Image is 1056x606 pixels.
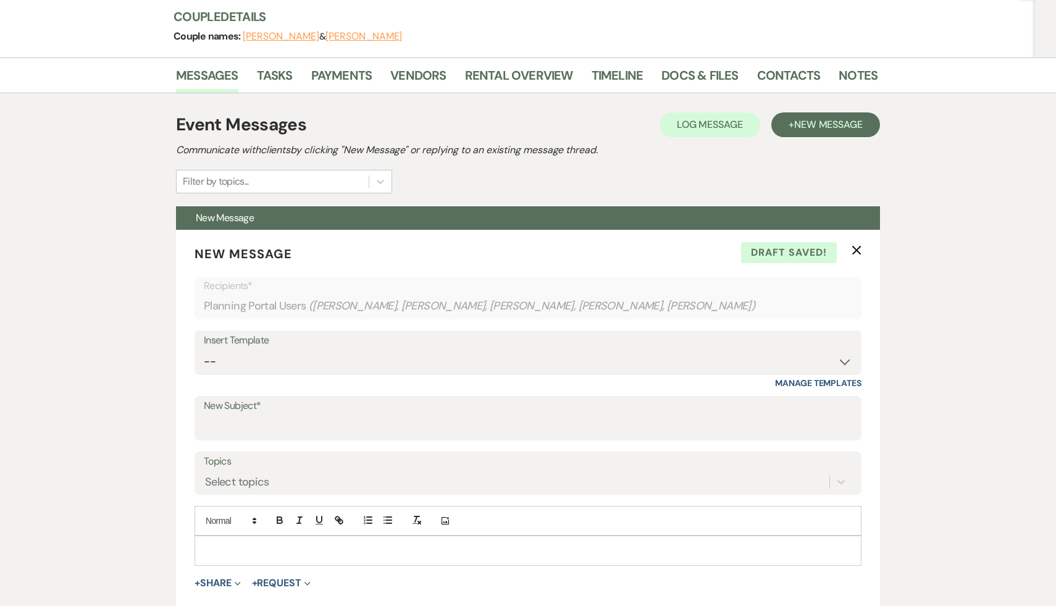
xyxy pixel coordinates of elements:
[677,118,743,131] span: Log Message
[592,65,643,93] a: Timeline
[775,377,861,389] a: Manage Templates
[195,578,241,588] button: Share
[243,32,319,41] button: [PERSON_NAME]
[204,278,852,294] p: Recipients*
[196,211,254,224] span: New Message
[252,578,258,588] span: +
[771,112,880,137] button: +New Message
[660,112,760,137] button: Log Message
[204,294,852,318] div: Planning Portal Users
[204,453,852,471] label: Topics
[794,118,863,131] span: New Message
[176,143,880,158] h2: Communicate with clients by clicking "New Message" or replying to an existing message thread.
[183,174,249,189] div: Filter by topics...
[390,65,446,93] a: Vendors
[325,32,402,41] button: [PERSON_NAME]
[204,332,852,350] div: Insert Template
[309,298,756,314] span: ( [PERSON_NAME], [PERSON_NAME], [PERSON_NAME], [PERSON_NAME], [PERSON_NAME] )
[311,65,372,93] a: Payments
[839,65,878,93] a: Notes
[176,65,238,93] a: Messages
[205,474,269,490] div: Select topics
[257,65,293,93] a: Tasks
[252,578,311,588] button: Request
[174,30,243,43] span: Couple names:
[741,242,837,263] span: Draft saved!
[661,65,738,93] a: Docs & Files
[204,397,852,415] label: New Subject*
[757,65,821,93] a: Contacts
[195,246,292,262] span: New Message
[176,112,306,138] h1: Event Messages
[465,65,573,93] a: Rental Overview
[174,8,865,25] h3: Couple Details
[243,30,402,43] span: &
[195,578,200,588] span: +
